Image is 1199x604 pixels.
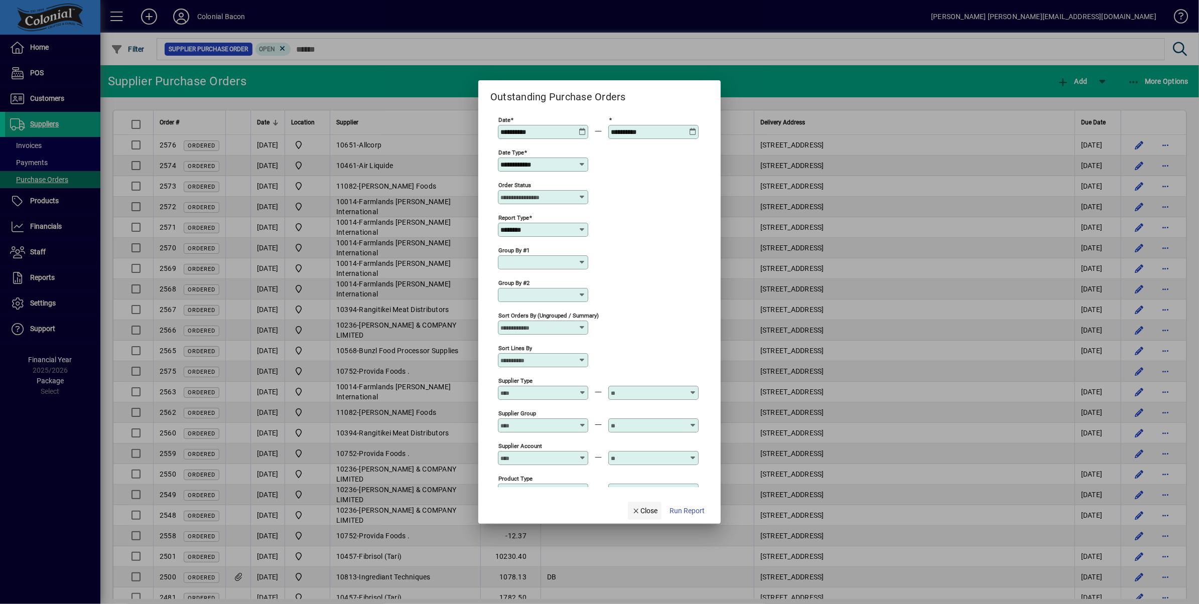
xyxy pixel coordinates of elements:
mat-label: Report Type [498,214,529,221]
mat-label: Supplier Group [498,410,536,417]
span: Close [632,506,658,516]
mat-label: Date [498,116,510,123]
mat-label: Supplier Type [498,377,532,384]
button: Run Report [665,502,709,520]
mat-label: Date Type [498,149,524,156]
mat-label: Product Type [498,475,532,482]
mat-label: Supplier Account [498,442,542,449]
mat-label: Sort Orders By (ungrouped / summary) [498,312,599,319]
mat-label: Order Status [498,182,531,189]
mat-label: Sort Lines By [498,345,532,352]
mat-label: Group by #2 [498,279,529,286]
span: Run Report [670,506,705,516]
button: Close [628,502,662,520]
mat-label: Group by #1 [498,247,529,254]
h2: Outstanding Purchase Orders [478,80,638,105]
